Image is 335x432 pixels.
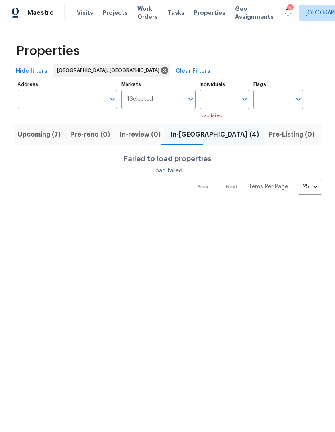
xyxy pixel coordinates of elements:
[185,94,196,105] button: Open
[137,5,158,21] span: Work Orders
[18,82,117,87] label: Address
[190,180,322,195] nav: Pagination Navigation
[239,94,250,105] button: Open
[200,112,249,119] p: Load failed
[167,10,184,16] span: Tasks
[200,82,249,87] label: Individuals
[170,129,259,140] span: In-[GEOGRAPHIC_DATA] (4)
[172,64,214,79] button: Clear Filters
[124,167,212,175] div: Load failed
[253,82,303,87] label: Flags
[235,5,274,21] span: Geo Assignments
[13,64,51,79] button: Hide filters
[103,9,128,17] span: Projects
[18,129,61,140] span: Upcoming (7)
[120,129,161,140] span: In-review (0)
[57,66,163,74] span: [GEOGRAPHIC_DATA], [GEOGRAPHIC_DATA]
[27,9,54,17] span: Maestro
[287,5,293,13] div: 2
[124,155,212,163] h4: Failed to load properties
[121,82,196,87] label: Markets
[77,9,93,17] span: Visits
[176,66,210,76] span: Clear Filters
[269,129,315,140] span: Pre-Listing (0)
[16,47,80,55] span: Properties
[107,94,118,105] button: Open
[16,66,47,76] span: Hide filters
[248,183,288,191] p: Items Per Page
[293,94,304,105] button: Open
[298,176,322,197] div: 25
[53,64,170,77] div: [GEOGRAPHIC_DATA], [GEOGRAPHIC_DATA]
[127,96,153,103] span: 1 Selected
[70,129,110,140] span: Pre-reno (0)
[194,9,225,17] span: Properties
